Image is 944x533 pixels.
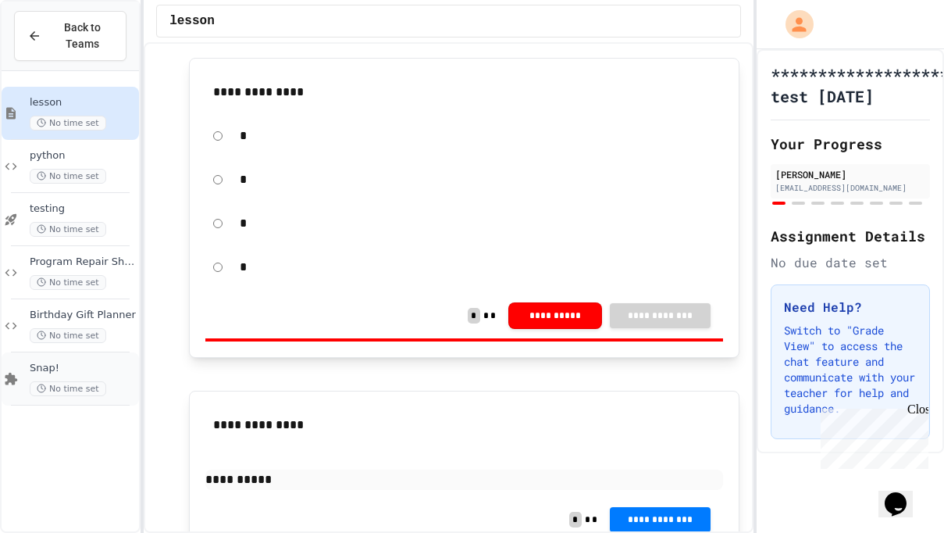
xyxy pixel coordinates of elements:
div: Chat with us now!Close [6,6,108,99]
span: lesson [169,12,215,30]
span: Program Repair Shop [30,256,136,269]
span: testing [30,202,136,216]
div: [EMAIL_ADDRESS][DOMAIN_NAME] [775,182,925,194]
h2: Your Progress [771,133,930,155]
span: Birthday Gift Planner [30,309,136,322]
span: No time set [30,222,106,237]
span: Back to Teams [51,20,113,52]
iframe: chat widget [878,470,928,517]
span: No time set [30,116,106,131]
span: python [30,149,136,163]
iframe: chat widget [814,402,928,469]
span: Snap! [30,362,136,375]
span: lesson [30,96,136,109]
div: [PERSON_NAME] [775,167,925,181]
span: No time set [30,381,106,396]
button: Back to Teams [14,11,126,61]
div: My Account [769,6,818,42]
h2: Assignment Details [771,225,930,247]
span: No time set [30,169,106,184]
span: No time set [30,275,106,290]
div: No due date set [771,253,930,272]
p: Switch to "Grade View" to access the chat feature and communicate with your teacher for help and ... [784,323,917,417]
h3: Need Help? [784,298,917,317]
span: No time set [30,328,106,343]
